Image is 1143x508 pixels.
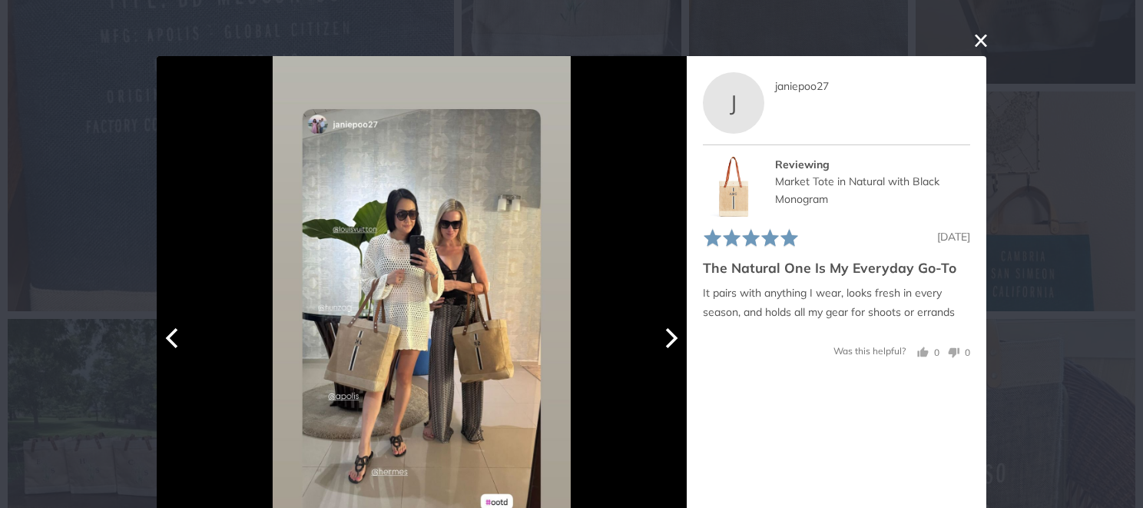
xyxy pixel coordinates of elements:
[942,345,970,360] button: No
[937,230,970,244] span: [DATE]
[703,258,970,277] h2: The Natural One Is My Everyday Go-To
[775,79,829,93] span: janiepoo27
[703,284,970,322] p: It pairs with anything I wear, looks fresh in every season, and holds all my gear for shoots or e...
[833,345,906,357] span: Was this helpful?
[157,321,190,355] button: Previous
[703,72,764,134] div: J
[972,32,990,50] button: close this modal window
[775,156,970,173] div: Reviewing
[917,345,939,360] button: Yes
[703,156,764,217] img: Market Tote in Natural with Black Monogram
[775,174,939,205] a: Market Tote in Natural with Black Monogram
[653,321,687,355] button: Next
